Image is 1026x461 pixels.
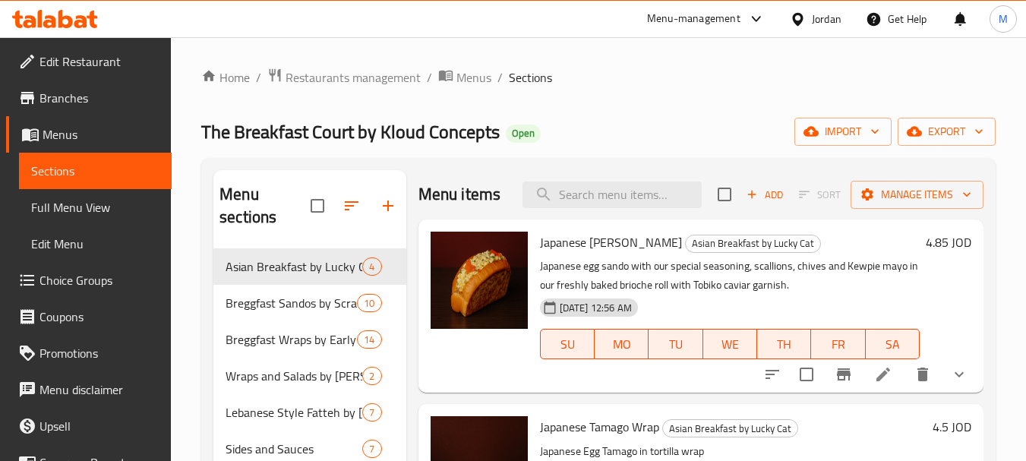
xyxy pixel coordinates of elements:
span: Asian Breakfast by Lucky Cat [226,257,362,276]
div: Breggfast Wraps by Early Bird14 [213,321,406,358]
span: Breggfast Wraps by Early Bird [226,330,357,349]
h2: Menu sections [219,183,310,229]
svg: Show Choices [950,365,968,384]
button: Add section [370,188,406,224]
span: Sections [31,162,159,180]
span: Coupons [39,308,159,326]
span: SA [872,333,914,355]
button: FR [811,329,865,359]
span: SU [547,333,589,355]
span: FR [817,333,859,355]
a: Promotions [6,335,172,371]
input: search [522,182,702,208]
span: Full Menu View [31,198,159,216]
div: items [362,257,381,276]
li: / [427,68,432,87]
span: Select to update [791,358,822,390]
button: delete [904,356,941,393]
span: MO [601,333,642,355]
span: Sections [509,68,552,87]
span: Add [744,186,785,204]
div: Sides and Sauces [226,440,362,458]
h6: 4.5 JOD [933,416,971,437]
p: Japanese egg sando with our special seasoning, scallions, chives and Kewpie mayo in our freshly b... [540,257,920,295]
span: 10 [358,296,380,311]
a: Home [201,68,250,87]
a: Menus [438,68,491,87]
span: Restaurants management [286,68,421,87]
button: export [898,118,996,146]
div: Open [506,125,541,143]
span: Breggfast Sandos by Scrambled [226,294,357,312]
div: Wraps and Salads by [PERSON_NAME]2 [213,358,406,394]
div: Asian Breakfast by Lucky Cat [662,419,798,437]
span: 7 [363,406,380,420]
a: Menus [6,116,172,153]
a: Branches [6,80,172,116]
button: show more [941,356,977,393]
a: Edit Restaurant [6,43,172,80]
div: items [362,403,381,422]
button: Manage items [851,181,983,209]
h2: Menu items [418,183,501,206]
div: Wraps and Salads by Hail Czar [226,367,362,385]
li: / [497,68,503,87]
div: Lebanese Style Fatteh by [PERSON_NAME]7 [213,394,406,431]
a: Upsell [6,408,172,444]
p: Japanese Egg Tamago in tortilla wrap [540,442,927,461]
span: Japanese Tamago Wrap [540,415,659,438]
a: Edit menu item [874,365,892,384]
div: Asian Breakfast by Lucky Cat4 [213,248,406,285]
a: Sections [19,153,172,189]
div: Menu-management [647,10,740,28]
span: Wraps and Salads by [PERSON_NAME] [226,367,362,385]
button: TU [649,329,702,359]
span: Add item [740,183,789,207]
span: Open [506,127,541,140]
a: Restaurants management [267,68,421,87]
span: Menu disclaimer [39,380,159,399]
span: Manage items [863,185,971,204]
span: import [807,122,879,141]
span: 4 [363,260,380,274]
a: Menu disclaimer [6,371,172,408]
button: sort-choices [754,356,791,393]
a: Edit Menu [19,226,172,262]
a: Choice Groups [6,262,172,298]
div: Breggfast Sandos by Scrambled10 [213,285,406,321]
span: Upsell [39,417,159,435]
span: Branches [39,89,159,107]
a: Full Menu View [19,189,172,226]
span: TH [763,333,805,355]
span: Lebanese Style Fatteh by [PERSON_NAME] [226,403,362,422]
span: Edit Restaurant [39,52,159,71]
div: Lebanese Style Fatteh by Fatteh [226,403,362,422]
span: Choice Groups [39,271,159,289]
button: SU [540,329,595,359]
span: Sort sections [333,188,370,224]
span: [DATE] 12:56 AM [554,301,638,315]
button: WE [703,329,757,359]
span: 7 [363,442,380,456]
nav: breadcrumb [201,68,996,87]
span: Select section [709,178,740,210]
div: items [362,440,381,458]
span: 14 [358,333,380,347]
span: Japanese [PERSON_NAME] [540,231,682,254]
li: / [256,68,261,87]
span: Menus [456,68,491,87]
span: Asian Breakfast by Lucky Cat [663,420,797,437]
div: items [357,330,381,349]
div: Asian Breakfast by Lucky Cat [685,235,821,253]
span: 2 [363,369,380,384]
span: export [910,122,983,141]
button: Add [740,183,789,207]
span: Select all sections [301,190,333,222]
span: Asian Breakfast by Lucky Cat [686,235,820,252]
span: Edit Menu [31,235,159,253]
button: TH [757,329,811,359]
span: The Breakfast Court by Kloud Concepts [201,115,500,149]
span: Promotions [39,344,159,362]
